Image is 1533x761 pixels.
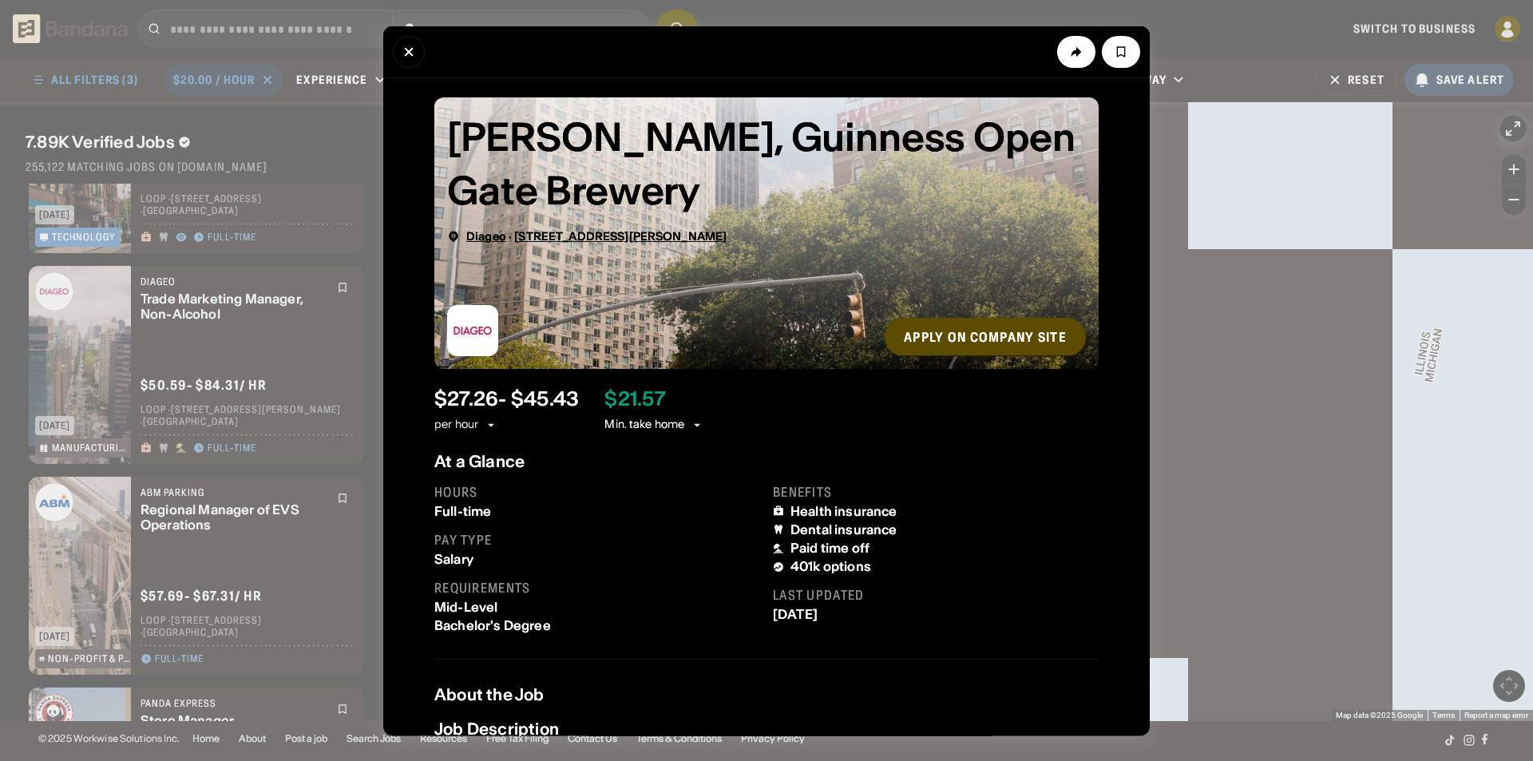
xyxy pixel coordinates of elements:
[434,717,559,741] div: Job Description
[790,541,869,556] div: Paid time off
[466,229,727,243] div: ·
[434,617,760,632] div: Bachelor's Degree
[434,503,760,518] div: Full-time
[604,387,665,410] div: $ 21.57
[466,228,506,243] span: Diageo
[773,607,1099,622] div: [DATE]
[434,579,760,596] div: Requirements
[434,531,760,548] div: Pay type
[773,483,1099,500] div: Benefits
[434,685,1099,704] div: About the Job
[790,521,897,537] div: Dental insurance
[604,417,703,433] div: Min. take home
[434,417,478,433] div: per hour
[447,304,498,355] img: Diageo logo
[434,387,579,410] div: $ 27.26 - $45.43
[790,559,871,574] div: 401k options
[790,503,897,518] div: Health insurance
[514,228,727,243] span: [STREET_ADDRESS][PERSON_NAME]
[434,483,760,500] div: Hours
[904,330,1067,343] div: Apply on company site
[434,451,1099,470] div: At a Glance
[434,551,760,566] div: Salary
[393,35,425,67] button: Close
[773,587,1099,604] div: Last updated
[434,599,760,614] div: Mid-Level
[447,109,1086,216] div: Brewer, Guinness Open Gate Brewery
